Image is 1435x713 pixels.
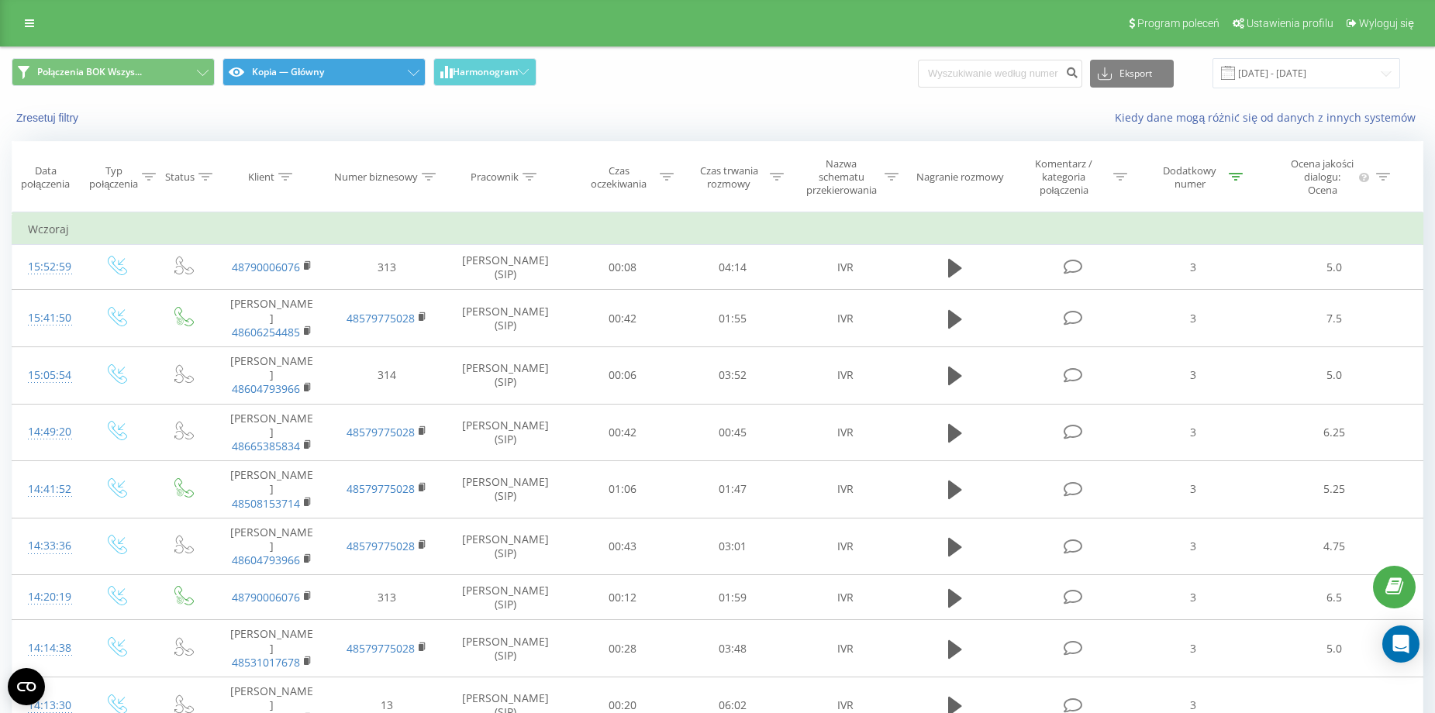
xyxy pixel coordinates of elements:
[433,58,536,86] button: Harmonogram
[1154,164,1225,191] div: Dodatkowy numer
[12,164,78,191] div: Data połączenia
[567,290,678,347] td: 00:42
[1019,157,1109,197] div: Komentarz / kategoria połączenia
[788,518,902,575] td: IVR
[1140,575,1246,620] td: 3
[1246,575,1423,620] td: 6.5
[215,290,329,347] td: [PERSON_NAME]
[347,425,415,439] a: 48579775028
[802,157,881,197] div: Nazwa schematu przekierowania
[232,381,300,396] a: 48604793966
[678,620,788,677] td: 03:48
[1140,620,1246,677] td: 3
[232,439,300,453] a: 48665385834
[444,575,567,620] td: [PERSON_NAME] (SIP)
[567,620,678,677] td: 00:28
[1247,17,1333,29] span: Ustawienia profilu
[1246,404,1423,461] td: 6.25
[692,164,766,191] div: Czas trwania rozmowy
[444,518,567,575] td: [PERSON_NAME] (SIP)
[329,347,444,405] td: 314
[1246,290,1423,347] td: 7.5
[1246,620,1423,677] td: 5.0
[1289,157,1356,197] div: Ocena jakości dialogu: Ocena
[347,539,415,553] a: 48579775028
[232,590,300,604] a: 48790006076
[1115,110,1423,125] a: Kiedy dane mogą różnić się od danych z innych systemów
[28,303,67,333] div: 15:41:50
[1090,60,1174,88] button: Eksport
[28,360,67,391] div: 15:05:54
[567,518,678,575] td: 00:43
[1246,245,1423,290] td: 5.0
[28,633,67,663] div: 14:14:38
[329,245,444,290] td: 313
[347,481,415,496] a: 48579775028
[248,170,274,184] div: Klient
[444,347,567,405] td: [PERSON_NAME] (SIP)
[581,164,656,191] div: Czas oczekiwania
[222,58,426,86] button: Kopia — Główny
[916,170,1004,184] div: Nagranie rozmowy
[347,311,415,325] a: 48579775028
[1140,404,1246,461] td: 3
[232,325,300,339] a: 48606254485
[1140,245,1246,290] td: 3
[678,518,788,575] td: 03:01
[1137,17,1219,29] span: Program poleceń
[1246,347,1423,405] td: 5.0
[1246,518,1423,575] td: 4.75
[444,461,567,518] td: [PERSON_NAME] (SIP)
[788,620,902,677] td: IVR
[567,461,678,518] td: 01:06
[1359,17,1414,29] span: Wyloguj się
[28,252,67,282] div: 15:52:59
[232,260,300,274] a: 48790006076
[567,404,678,461] td: 00:42
[215,620,329,677] td: [PERSON_NAME]
[215,461,329,518] td: [PERSON_NAME]
[918,60,1082,88] input: Wyszukiwanie według numeru
[215,518,329,575] td: [PERSON_NAME]
[232,496,300,511] a: 48508153714
[444,404,567,461] td: [PERSON_NAME] (SIP)
[788,290,902,347] td: IVR
[215,347,329,405] td: [PERSON_NAME]
[12,58,215,86] button: Połączenia BOK Wszys...
[678,404,788,461] td: 00:45
[1246,461,1423,518] td: 5.25
[678,461,788,518] td: 01:47
[232,553,300,567] a: 48604793966
[215,404,329,461] td: [PERSON_NAME]
[165,170,195,184] div: Status
[28,417,67,447] div: 14:49:20
[28,474,67,505] div: 14:41:52
[788,461,902,518] td: IVR
[567,347,678,405] td: 00:06
[232,655,300,670] a: 48531017678
[1140,518,1246,575] td: 3
[347,641,415,656] a: 48579775028
[444,245,567,290] td: [PERSON_NAME] (SIP)
[37,66,142,78] span: Połączenia BOK Wszys...
[678,290,788,347] td: 01:55
[12,111,86,125] button: Zresetuj filtry
[678,575,788,620] td: 01:59
[678,245,788,290] td: 04:14
[453,67,518,77] span: Harmonogram
[567,575,678,620] td: 00:12
[788,575,902,620] td: IVR
[329,575,444,620] td: 313
[28,582,67,612] div: 14:20:19
[471,170,519,184] div: Pracownik
[444,290,567,347] td: [PERSON_NAME] (SIP)
[28,531,67,561] div: 14:33:36
[1382,625,1419,663] div: Open Intercom Messenger
[1140,290,1246,347] td: 3
[444,620,567,677] td: [PERSON_NAME] (SIP)
[334,170,418,184] div: Numer biznesowy
[89,164,138,191] div: Typ połączenia
[1140,347,1246,405] td: 3
[788,404,902,461] td: IVR
[8,668,45,705] button: Open CMP widget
